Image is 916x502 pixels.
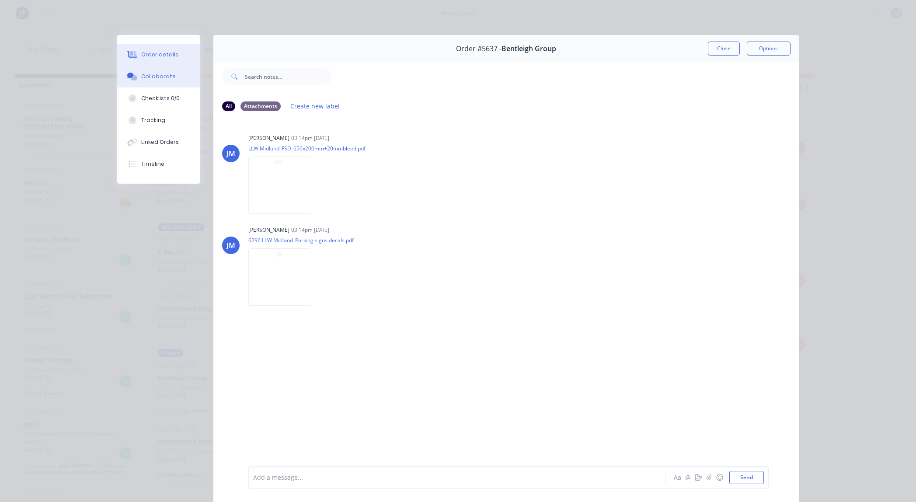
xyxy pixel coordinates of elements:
div: Tracking [141,116,165,124]
p: LLW Midland_FSD_650x200mm+20mmbleed.pdf [248,145,366,152]
input: Search notes... [245,68,331,85]
button: Tracking [117,109,200,131]
div: Attachments [240,101,281,111]
div: Checklists 0/0 [141,94,180,102]
div: [PERSON_NAME] [248,134,289,142]
button: Checklists 0/0 [117,87,200,109]
button: @ [683,472,693,483]
div: 03:14pm [DATE] [291,226,329,234]
div: Collaborate [141,73,176,80]
p: 6296 LLW Midland_Parking signs decals.pdf [248,237,354,244]
div: Timeline [141,160,164,168]
div: All [222,101,235,111]
span: Bentleigh Group [502,45,556,53]
button: ☺ [714,472,725,483]
div: 03:14pm [DATE] [291,134,329,142]
div: Order details [141,51,178,59]
button: Aa [672,472,683,483]
div: Linked Orders [141,138,179,146]
button: Close [708,42,740,56]
button: Collaborate [117,66,200,87]
div: [PERSON_NAME] [248,226,289,234]
span: Order #5637 - [456,45,502,53]
button: Send [729,471,764,484]
button: Options [747,42,791,56]
button: Create new label [286,100,345,112]
button: Order details [117,44,200,66]
div: JM [226,148,235,159]
button: Linked Orders [117,131,200,153]
div: JM [226,240,235,251]
button: Timeline [117,153,200,175]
